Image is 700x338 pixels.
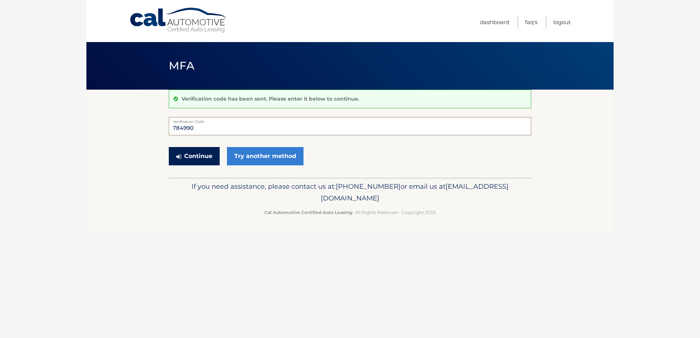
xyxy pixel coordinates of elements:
[169,59,194,72] span: MFA
[169,147,220,165] button: Continue
[480,16,509,28] a: Dashboard
[525,16,537,28] a: FAQ's
[227,147,304,165] a: Try another method
[129,7,228,33] a: Cal Automotive
[264,210,352,215] strong: Cal Automotive Certified Auto Leasing
[174,209,526,216] p: - All Rights Reserved - Copyright 2025
[174,181,526,204] p: If you need assistance, please contact us at: or email us at
[169,117,531,135] input: Verification Code
[336,182,401,191] span: [PHONE_NUMBER]
[169,117,531,123] label: Verification Code
[321,182,509,202] span: [EMAIL_ADDRESS][DOMAIN_NAME]
[553,16,571,28] a: Logout
[182,95,359,102] p: Verification code has been sent. Please enter it below to continue.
